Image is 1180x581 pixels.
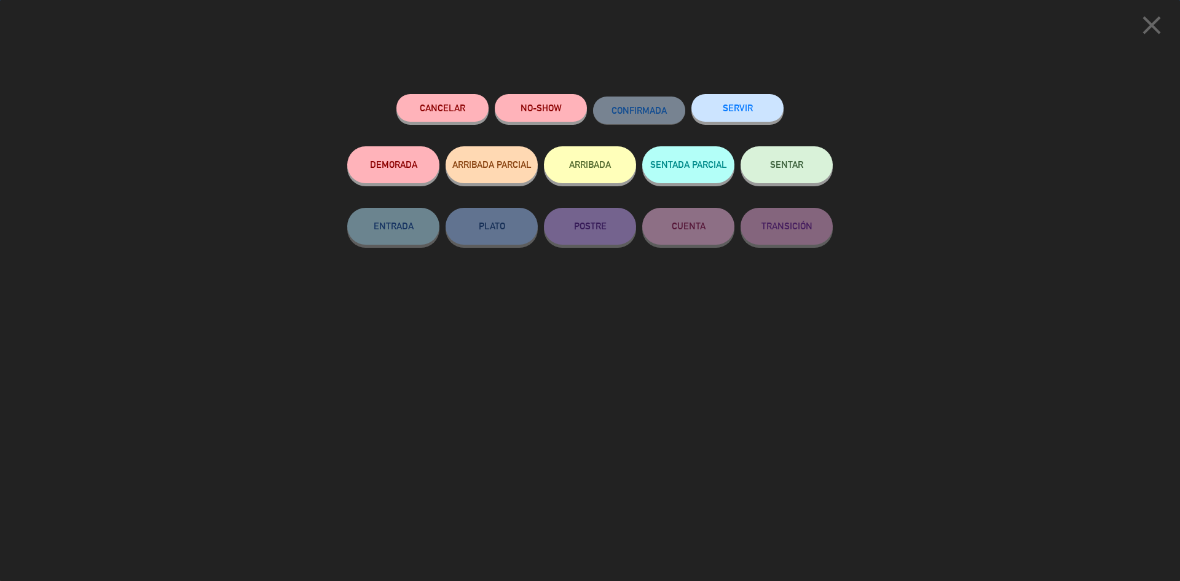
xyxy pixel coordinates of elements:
button: DEMORADA [347,146,439,183]
button: ARRIBADA PARCIAL [446,146,538,183]
button: SERVIR [691,94,784,122]
span: CONFIRMADA [612,105,667,116]
span: SENTAR [770,159,803,170]
button: Cancelar [396,94,489,122]
button: close [1133,9,1171,45]
i: close [1136,10,1167,41]
button: NO-SHOW [495,94,587,122]
button: TRANSICIÓN [741,208,833,245]
button: PLATO [446,208,538,245]
button: CUENTA [642,208,734,245]
button: CONFIRMADA [593,97,685,124]
button: SENTADA PARCIAL [642,146,734,183]
button: POSTRE [544,208,636,245]
button: SENTAR [741,146,833,183]
button: ARRIBADA [544,146,636,183]
button: ENTRADA [347,208,439,245]
span: ARRIBADA PARCIAL [452,159,532,170]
